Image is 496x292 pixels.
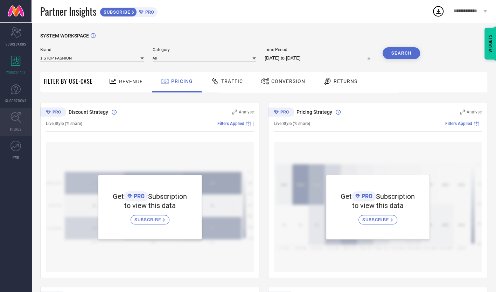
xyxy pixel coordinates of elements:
span: | [481,121,482,126]
input: Select time period [265,54,374,62]
span: Get [113,192,124,201]
div: Premium [40,107,66,118]
span: Live Style (% share) [46,121,82,126]
div: Open download list [432,5,445,18]
span: Subscription [148,192,187,201]
span: to view this data [124,201,176,210]
span: WORKSPACE [6,70,26,75]
span: Filter By Use-Case [44,77,93,85]
span: Category [153,47,256,52]
span: Live Style (% share) [274,121,310,126]
span: Conversion [271,78,305,84]
span: SUBSCRIBE [362,217,391,222]
span: Traffic [221,78,243,84]
span: SUGGESTIONS [5,98,27,103]
span: Get [341,192,352,201]
span: Analyse [239,110,254,114]
span: PRO [132,193,145,200]
span: Revenue [119,79,143,84]
span: to view this data [352,201,404,210]
span: SUBSCRIBE [100,9,132,15]
span: Filters Applied [217,121,244,126]
a: SUBSCRIBE [131,210,169,224]
span: PRO [360,193,372,200]
span: | [253,121,254,126]
a: SUBSCRIBE [358,210,397,224]
span: TRENDS [10,126,22,132]
span: Analyse [467,110,482,114]
span: Discount Strategy [69,109,108,115]
a: SUBSCRIBEPRO [100,6,158,17]
button: Search [383,47,420,59]
svg: Zoom [460,110,465,114]
span: Brand [40,47,144,52]
span: SYSTEM WORKSPACE [40,33,89,39]
span: Returns [334,78,357,84]
span: Pricing [171,78,193,84]
span: FWD [13,155,19,160]
div: Premium [268,107,294,118]
span: PRO [144,9,154,15]
span: Partner Insights [40,4,96,19]
span: Subscription [376,192,415,201]
span: Time Period [265,47,374,52]
span: SUBSCRIBE [134,217,163,222]
span: Filters Applied [445,121,472,126]
span: SCORECARDS [6,41,26,47]
svg: Zoom [232,110,237,114]
span: Pricing Strategy [296,109,332,115]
